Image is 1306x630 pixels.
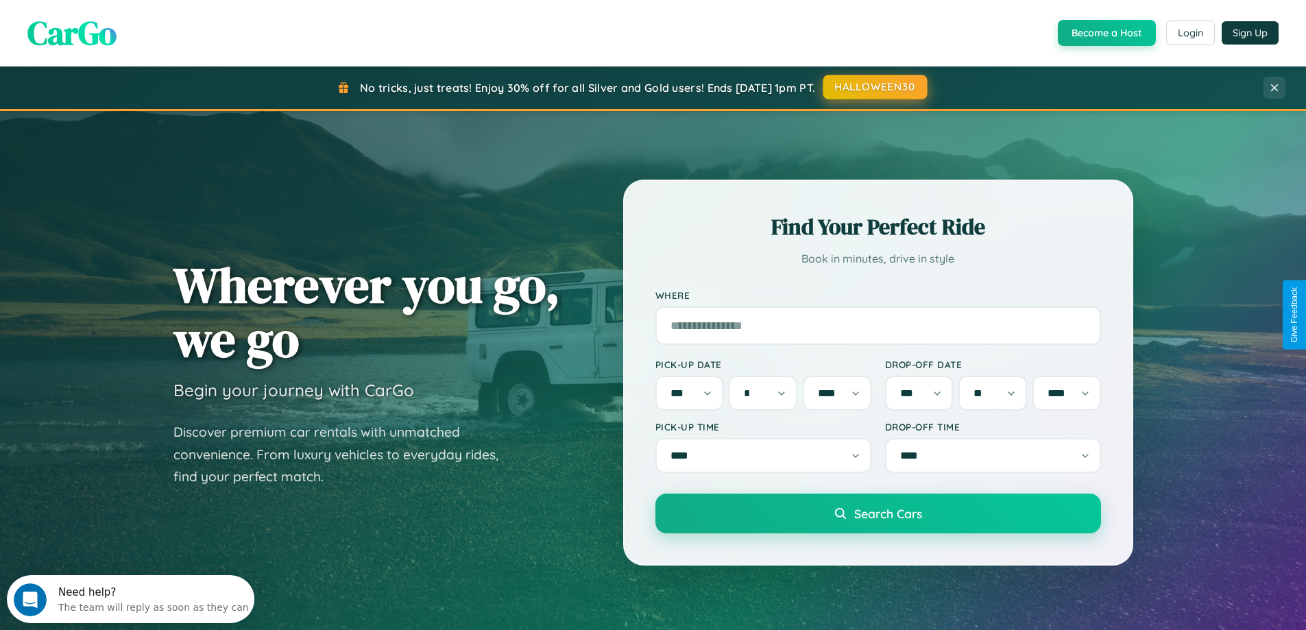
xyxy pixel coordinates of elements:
[823,75,928,99] button: HALLOWEEN30
[655,421,871,433] label: Pick-up Time
[655,359,871,370] label: Pick-up Date
[173,380,414,400] h3: Begin your journey with CarGo
[7,575,254,623] iframe: Intercom live chat discovery launcher
[655,212,1101,242] h2: Find Your Perfect Ride
[51,12,242,23] div: Need help?
[1166,21,1215,45] button: Login
[173,421,516,488] p: Discover premium car rentals with unmatched convenience. From luxury vehicles to everyday rides, ...
[173,258,560,366] h1: Wherever you go, we go
[14,583,47,616] iframe: Intercom live chat
[5,5,255,43] div: Open Intercom Messenger
[27,10,117,56] span: CarGo
[655,494,1101,533] button: Search Cars
[1222,21,1279,45] button: Sign Up
[1290,287,1299,343] div: Give Feedback
[885,359,1101,370] label: Drop-off Date
[655,289,1101,301] label: Where
[655,249,1101,269] p: Book in minutes, drive in style
[885,421,1101,433] label: Drop-off Time
[854,506,922,521] span: Search Cars
[360,81,815,95] span: No tricks, just treats! Enjoy 30% off for all Silver and Gold users! Ends [DATE] 1pm PT.
[51,23,242,37] div: The team will reply as soon as they can
[1058,20,1156,46] button: Become a Host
